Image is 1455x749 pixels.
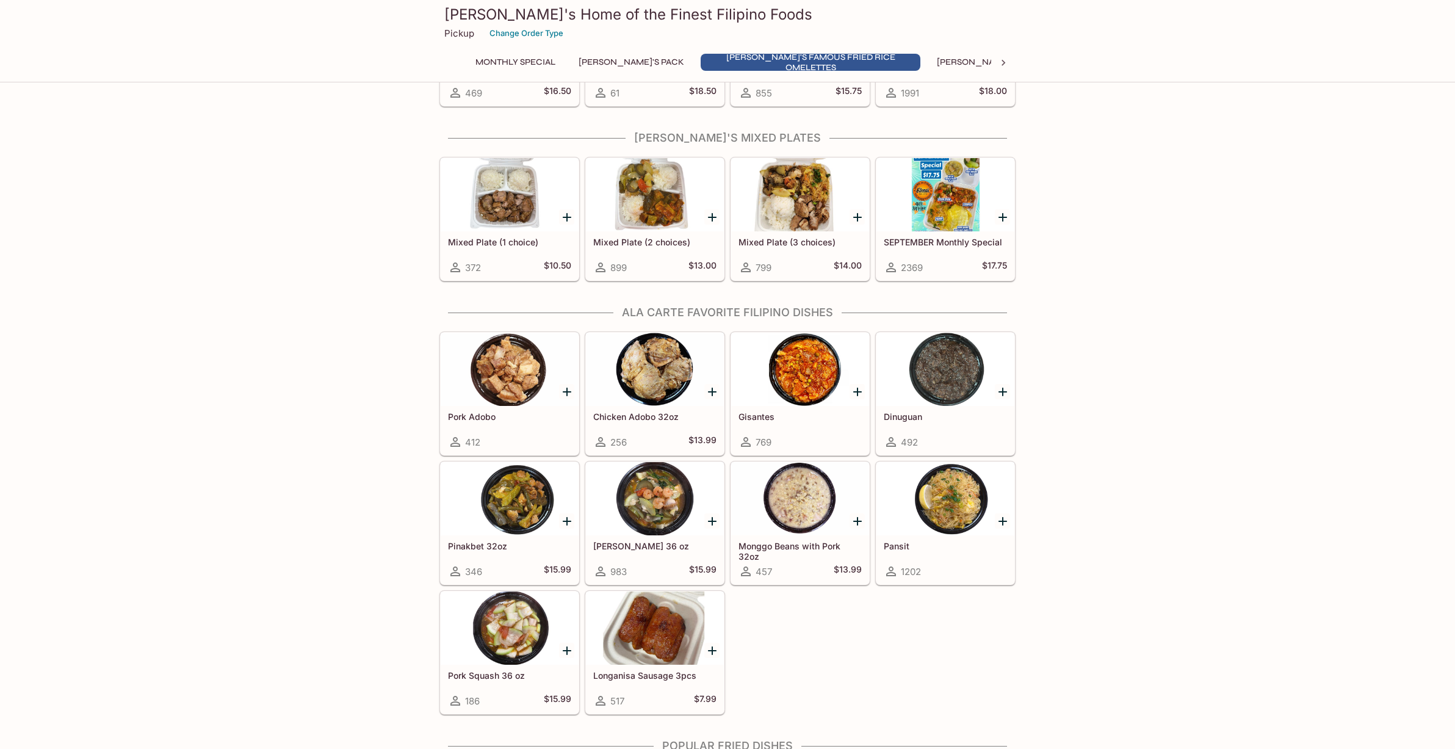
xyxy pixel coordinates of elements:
[441,592,579,665] div: Pork Squash 36 oz
[610,436,627,448] span: 256
[704,209,720,225] button: Add Mixed Plate (2 choices)
[704,643,720,658] button: Add Longanisa Sausage 3pcs
[585,461,724,585] a: [PERSON_NAME] 36 oz983$15.99
[593,237,717,247] h5: Mixed Plate (2 choices)
[884,541,1007,551] h5: Pansit
[593,670,717,681] h5: Longanisa Sausage 3pcs
[756,566,772,577] span: 457
[689,564,717,579] h5: $15.99
[834,564,862,579] h5: $13.99
[586,462,724,535] div: Sari Sari 36 oz
[610,566,627,577] span: 983
[465,262,481,273] span: 372
[559,513,574,529] button: Add Pinakbet 32oz
[756,262,771,273] span: 799
[441,333,579,406] div: Pork Adobo
[484,24,569,43] button: Change Order Type
[756,87,772,99] span: 855
[876,461,1015,585] a: Pansit1202
[440,332,579,455] a: Pork Adobo412
[448,541,571,551] h5: Pinakbet 32oz
[876,462,1014,535] div: Pansit
[995,513,1010,529] button: Add Pansit
[731,157,870,281] a: Mixed Plate (3 choices)799$14.00
[610,695,624,707] span: 517
[901,436,918,448] span: 492
[440,591,579,714] a: Pork Squash 36 oz186$15.99
[704,513,720,529] button: Add Sari Sari 36 oz
[756,436,771,448] span: 769
[701,54,920,71] button: [PERSON_NAME]'s Famous Fried Rice Omelettes
[441,158,579,231] div: Mixed Plate (1 choice)
[876,157,1015,281] a: SEPTEMBER Monthly Special2369$17.75
[559,643,574,658] button: Add Pork Squash 36 oz
[930,54,1086,71] button: [PERSON_NAME]'s Mixed Plates
[834,260,862,275] h5: $14.00
[439,131,1016,145] h4: [PERSON_NAME]'s Mixed Plates
[544,564,571,579] h5: $15.99
[544,85,571,100] h5: $16.50
[689,85,717,100] h5: $18.50
[585,332,724,455] a: Chicken Adobo 32oz256$13.99
[572,54,691,71] button: [PERSON_NAME]'s Pack
[441,462,579,535] div: Pinakbet 32oz
[738,411,862,422] h5: Gisantes
[448,670,571,681] h5: Pork Squash 36 oz
[901,262,923,273] span: 2369
[731,332,870,455] a: Gisantes769
[884,411,1007,422] h5: Dinuguan
[850,513,865,529] button: Add Monggo Beans with Pork 32oz
[544,693,571,708] h5: $15.99
[465,87,482,99] span: 469
[439,306,1016,319] h4: Ala Carte Favorite Filipino Dishes
[465,695,480,707] span: 186
[995,209,1010,225] button: Add SEPTEMBER Monthly Special
[585,591,724,714] a: Longanisa Sausage 3pcs517$7.99
[731,461,870,585] a: Monggo Beans with Pork 32oz457$13.99
[731,158,869,231] div: Mixed Plate (3 choices)
[440,157,579,281] a: Mixed Plate (1 choice)372$10.50
[901,566,921,577] span: 1202
[586,333,724,406] div: Chicken Adobo 32oz
[593,541,717,551] h5: [PERSON_NAME] 36 oz
[610,87,619,99] span: 61
[694,693,717,708] h5: $7.99
[465,566,482,577] span: 346
[688,435,717,449] h5: $13.99
[469,54,562,71] button: Monthly Special
[850,209,865,225] button: Add Mixed Plate (3 choices)
[876,332,1015,455] a: Dinuguan492
[850,384,865,399] button: Add Gisantes
[876,333,1014,406] div: Dinuguan
[738,541,862,561] h5: Monggo Beans with Pork 32oz
[704,384,720,399] button: Add Chicken Adobo 32oz
[982,260,1007,275] h5: $17.75
[610,262,627,273] span: 899
[448,237,571,247] h5: Mixed Plate (1 choice)
[544,260,571,275] h5: $10.50
[876,158,1014,231] div: SEPTEMBER Monthly Special
[585,157,724,281] a: Mixed Plate (2 choices)899$13.00
[901,87,919,99] span: 1991
[465,436,480,448] span: 412
[688,260,717,275] h5: $13.00
[559,384,574,399] button: Add Pork Adobo
[586,158,724,231] div: Mixed Plate (2 choices)
[593,411,717,422] h5: Chicken Adobo 32oz
[440,461,579,585] a: Pinakbet 32oz346$15.99
[586,592,724,665] div: Longanisa Sausage 3pcs
[444,27,474,39] p: Pickup
[979,85,1007,100] h5: $18.00
[995,384,1010,399] button: Add Dinuguan
[731,333,869,406] div: Gisantes
[448,411,571,422] h5: Pork Adobo
[731,462,869,535] div: Monggo Beans with Pork 32oz
[836,85,862,100] h5: $15.75
[444,5,1011,24] h3: [PERSON_NAME]'s Home of the Finest Filipino Foods
[884,237,1007,247] h5: SEPTEMBER Monthly Special
[559,209,574,225] button: Add Mixed Plate (1 choice)
[738,237,862,247] h5: Mixed Plate (3 choices)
